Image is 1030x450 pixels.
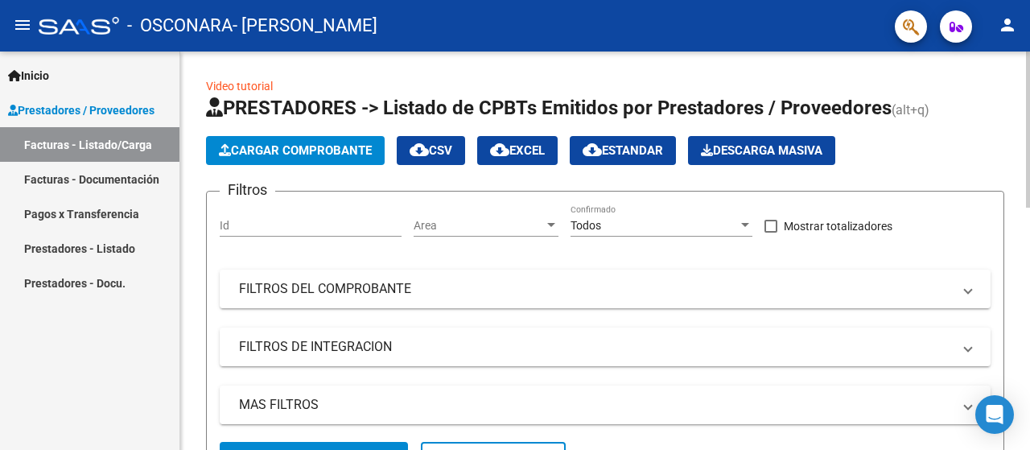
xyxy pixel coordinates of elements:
[13,15,32,35] mat-icon: menu
[239,280,952,298] mat-panel-title: FILTROS DEL COMPROBANTE
[477,136,558,165] button: EXCEL
[490,143,545,158] span: EXCEL
[206,80,273,93] a: Video tutorial
[220,179,275,201] h3: Filtros
[219,143,372,158] span: Cargar Comprobante
[892,102,929,118] span: (alt+q)
[410,143,452,158] span: CSV
[701,143,822,158] span: Descarga Masiva
[410,140,429,159] mat-icon: cloud_download
[8,67,49,85] span: Inicio
[239,338,952,356] mat-panel-title: FILTROS DE INTEGRACION
[397,136,465,165] button: CSV
[583,143,663,158] span: Estandar
[206,97,892,119] span: PRESTADORES -> Listado de CPBTs Emitidos por Prestadores / Proveedores
[414,219,544,233] span: Area
[233,8,377,43] span: - [PERSON_NAME]
[206,136,385,165] button: Cargar Comprobante
[583,140,602,159] mat-icon: cloud_download
[688,136,835,165] app-download-masive: Descarga masiva de comprobantes (adjuntos)
[220,386,991,424] mat-expansion-panel-header: MAS FILTROS
[220,328,991,366] mat-expansion-panel-header: FILTROS DE INTEGRACION
[8,101,154,119] span: Prestadores / Proveedores
[784,217,892,236] span: Mostrar totalizadores
[127,8,233,43] span: - OSCONARA
[490,140,509,159] mat-icon: cloud_download
[220,270,991,308] mat-expansion-panel-header: FILTROS DEL COMPROBANTE
[998,15,1017,35] mat-icon: person
[975,395,1014,434] div: Open Intercom Messenger
[570,136,676,165] button: Estandar
[571,219,601,232] span: Todos
[239,396,952,414] mat-panel-title: MAS FILTROS
[688,136,835,165] button: Descarga Masiva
